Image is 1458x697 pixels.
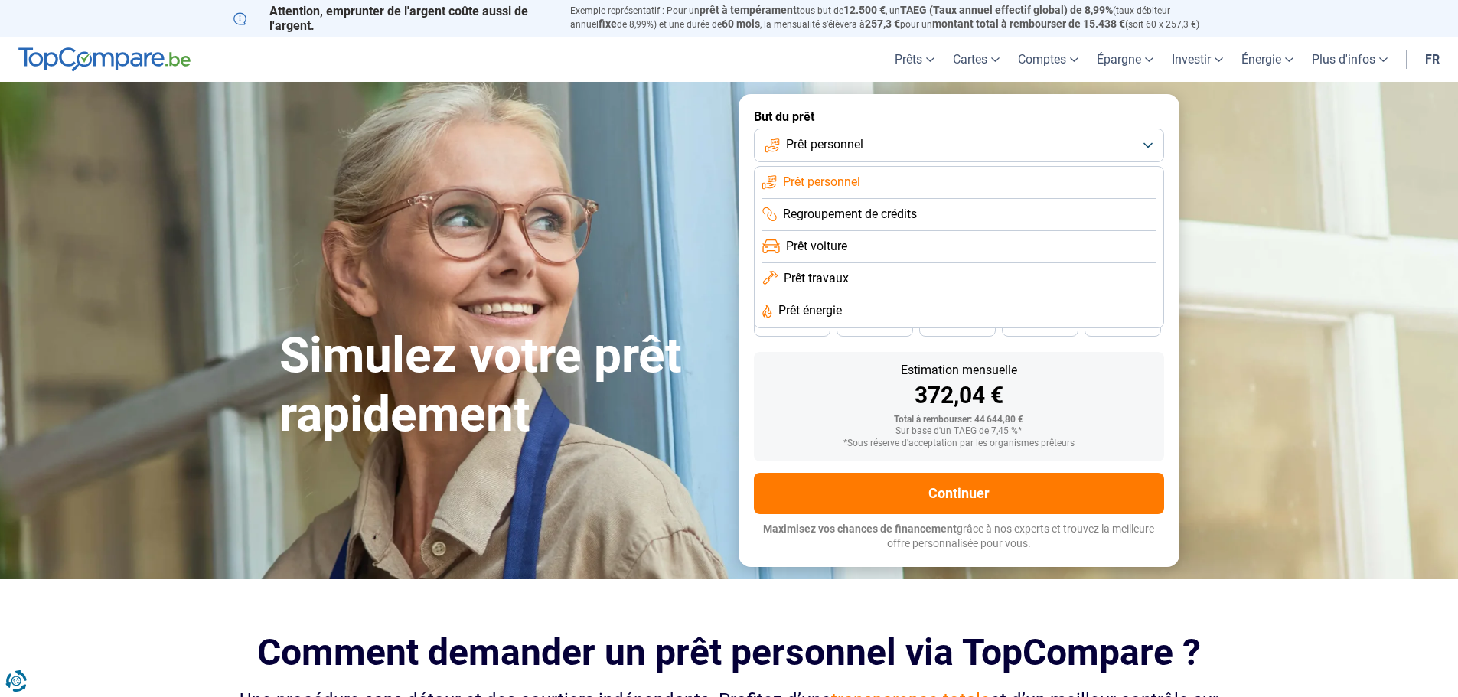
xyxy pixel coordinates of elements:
[786,136,863,153] span: Prêt personnel
[700,4,797,16] span: prêt à tempérament
[1303,37,1397,82] a: Plus d'infos
[570,4,1225,31] p: Exemple représentatif : Pour un tous but de , un (taux débiteur annuel de 8,99%) et une durée de ...
[775,321,809,330] span: 48 mois
[1232,37,1303,82] a: Énergie
[865,18,900,30] span: 257,3 €
[1023,321,1057,330] span: 30 mois
[786,238,847,255] span: Prêt voiture
[944,37,1009,82] a: Cartes
[843,4,886,16] span: 12.500 €
[766,438,1152,449] div: *Sous réserve d'acceptation par les organismes prêteurs
[1106,321,1140,330] span: 24 mois
[754,522,1164,552] p: grâce à nos experts et trouvez la meilleure offre personnalisée pour vous.
[1163,37,1232,82] a: Investir
[722,18,760,30] span: 60 mois
[766,415,1152,425] div: Total à rembourser: 44 644,80 €
[858,321,892,330] span: 42 mois
[941,321,974,330] span: 36 mois
[233,631,1225,673] h2: Comment demander un prêt personnel via TopCompare ?
[754,109,1164,124] label: But du prêt
[766,384,1152,407] div: 372,04 €
[1088,37,1163,82] a: Épargne
[1416,37,1449,82] a: fr
[886,37,944,82] a: Prêts
[932,18,1125,30] span: montant total à rembourser de 15.438 €
[766,364,1152,376] div: Estimation mensuelle
[783,206,917,223] span: Regroupement de crédits
[778,302,842,319] span: Prêt énergie
[784,270,849,287] span: Prêt travaux
[1009,37,1088,82] a: Comptes
[783,174,860,191] span: Prêt personnel
[233,4,552,33] p: Attention, emprunter de l'argent coûte aussi de l'argent.
[754,129,1164,162] button: Prêt personnel
[766,426,1152,437] div: Sur base d'un TAEG de 7,45 %*
[279,327,720,445] h1: Simulez votre prêt rapidement
[763,523,957,535] span: Maximisez vos chances de financement
[754,473,1164,514] button: Continuer
[900,4,1113,16] span: TAEG (Taux annuel effectif global) de 8,99%
[599,18,617,30] span: fixe
[18,47,191,72] img: TopCompare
